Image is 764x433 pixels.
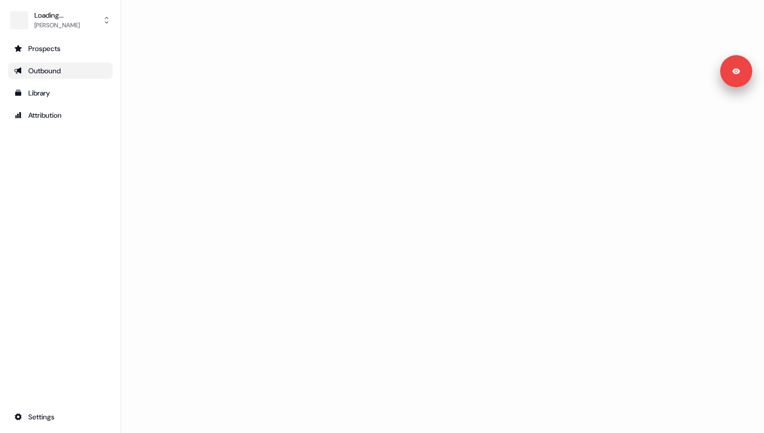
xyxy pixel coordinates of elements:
[14,66,107,76] div: Outbound
[8,40,113,57] a: Go to prospects
[34,20,80,30] div: [PERSON_NAME]
[8,409,113,425] a: Go to integrations
[14,412,107,422] div: Settings
[14,110,107,120] div: Attribution
[8,107,113,123] a: Go to attribution
[8,8,113,32] button: Loading...[PERSON_NAME]
[14,88,107,98] div: Library
[14,43,107,54] div: Prospects
[8,63,113,79] a: Go to outbound experience
[8,85,113,101] a: Go to templates
[34,10,80,20] div: Loading...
